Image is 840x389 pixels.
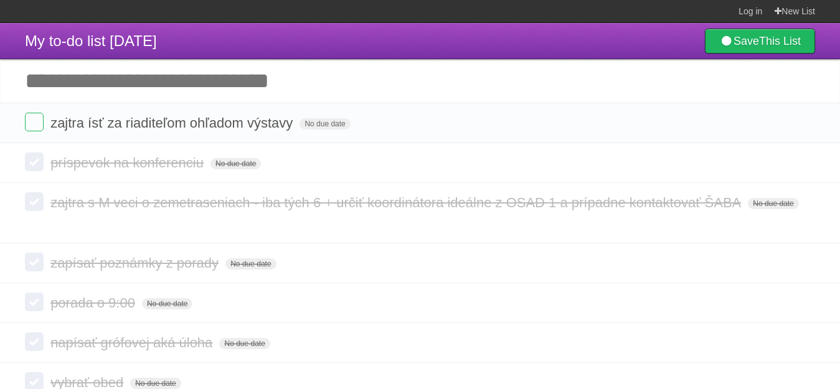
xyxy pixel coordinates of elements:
label: Done [25,293,44,311]
span: príspevok na konferenciu [50,155,207,171]
a: SaveThis List [705,29,815,54]
label: Done [25,332,44,351]
span: No due date [300,118,350,129]
span: No due date [748,198,798,209]
span: porada o 9:00 [50,295,138,311]
span: zajtra s M veci o zemetraseniach - iba tých 6 + určiť koordinátora ideálne z OSAD 1 a prípadne ko... [50,195,744,210]
span: No due date [210,158,261,169]
span: zajtra ísť za riaditeľom ohľadom výstavy [50,115,296,131]
span: No due date [219,338,270,349]
label: Done [25,152,44,171]
span: zapísať poznámky z porady [50,255,222,271]
span: napísať grófovej aká úloha [50,335,215,350]
label: Done [25,253,44,271]
label: Done [25,192,44,211]
b: This List [759,35,801,47]
span: My to-do list [DATE] [25,32,157,49]
span: No due date [225,258,276,269]
span: No due date [142,298,192,309]
label: Done [25,113,44,131]
span: No due date [130,378,181,389]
